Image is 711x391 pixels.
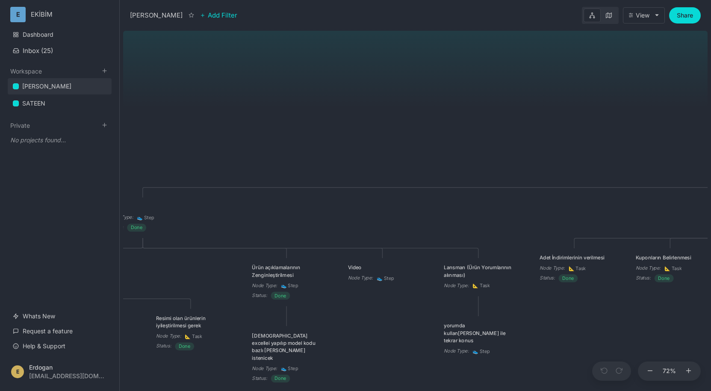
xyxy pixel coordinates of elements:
[252,282,277,289] div: Node Type :
[179,343,190,350] span: Done
[377,275,394,282] span: Step
[540,265,565,272] div: Node Type :
[200,10,237,21] button: Add Filter
[11,365,24,378] div: E
[8,359,112,384] button: EErdogan[EMAIL_ADDRESS][DOMAIN_NAME]
[472,347,490,355] span: Step
[252,291,267,299] div: Status :
[658,275,670,282] span: Done
[569,265,586,272] span: Task
[246,258,327,306] div: Ürün açıklamalarının ZenginleştirilmesiNode Type:👟StepStatus:Done
[150,309,231,356] div: Resimi olan ürünlerin iyileştirilmesi gerekNode Type:📐TaskStatus:Done
[130,10,183,21] div: [PERSON_NAME]
[534,248,615,288] div: Adet İndirimlerinin verilmesiNode Type:📐TaskStatus:Done
[274,375,286,382] span: Done
[137,214,154,221] span: Step
[342,258,423,288] div: VideoNode Type:👟Step
[8,308,112,324] a: Whats New
[252,374,267,382] div: Status :
[444,347,469,355] div: Node Type :
[623,7,665,24] button: View
[636,265,661,272] div: Node Type :
[108,214,133,221] div: Node Type :
[274,292,286,299] span: Done
[377,275,384,281] i: 👟
[444,282,469,289] div: Node Type :
[246,326,327,388] div: [DEMOGRAPHIC_DATA] excellei yapılıp model kodu bazlı [PERSON_NAME] istenicekNode Type:👟StepStatus...
[630,248,711,288] div: Kuponların BelirlenmesiNode Type:📐TaskStatus:Done
[669,7,701,24] button: Share
[664,265,672,271] i: 📐
[8,76,112,115] div: Workspace
[281,365,288,371] i: 👟
[108,223,123,231] div: Status :
[54,309,136,356] div: Resimsiz ürünlerin çekimi yapılması gerek
[29,373,104,379] div: [EMAIL_ADDRESS][DOMAIN_NAME]
[8,95,112,112] a: SATEEN
[8,43,112,58] button: Inbox (25)
[664,265,682,272] span: Task
[444,322,513,344] div: yorumda kullan[PERSON_NAME] ile tekrar konus
[102,197,183,238] div: ÜRÜNNode Type:👟StepStatus:Done
[281,365,298,372] span: Step
[108,203,177,211] div: ÜRÜN
[8,338,112,354] a: Help & Support
[569,265,576,271] i: 📐
[8,78,112,94] a: [PERSON_NAME]
[444,264,513,279] div: Lansman (Ürün Yorumlarının alınması)
[281,283,288,289] i: 👟
[205,10,237,21] span: Add Filter
[659,362,680,381] button: 72%
[29,364,104,370] div: Erdogan
[252,332,321,362] div: [DEMOGRAPHIC_DATA] excellei yapılıp model kodu bazlı [PERSON_NAME] istenicek
[10,7,26,22] div: E
[8,130,112,150] div: Private
[438,316,519,362] div: yorumda kullan[PERSON_NAME] ile tekrar konusNode Type:👟Step
[8,323,112,339] a: Request a feature
[131,224,142,231] span: Done
[22,81,71,91] div: [PERSON_NAME]
[540,254,609,261] div: Adet İndirimlerinin verilmesi
[8,78,112,95] div: [PERSON_NAME]
[156,315,225,329] div: Resimi olan ürünlerin iyileştirilmesi gerek
[10,7,109,22] button: EEKİBİM
[22,98,45,109] div: SATEEN
[8,132,112,148] div: No projects found...
[472,282,490,289] span: Task
[31,11,95,18] div: EKİBİM
[10,68,42,75] button: Workspace
[252,365,277,372] div: Node Type :
[281,282,298,289] span: Step
[156,342,171,350] div: Status :
[472,348,480,354] i: 👟
[348,264,417,271] div: Video
[636,12,649,19] div: View
[185,333,192,339] i: 📐
[156,332,181,340] div: Node Type :
[438,258,519,296] div: Lansman (Ürün Yorumlarının alınması)Node Type:📐Task
[8,26,112,43] a: Dashboard
[540,274,555,282] div: Status :
[60,315,130,329] div: Resimsiz ürünlerin çekimi yapılması gerek
[636,254,705,261] div: Kuponların Belirlenmesi
[185,333,202,340] span: Task
[472,283,480,289] i: 📐
[636,274,651,282] div: Status :
[10,122,30,129] button: Private
[137,215,144,220] i: 👟
[562,275,574,282] span: Done
[252,264,321,279] div: Ürün açıklamalarının Zenginleştirilmesi
[348,274,373,282] div: Node Type :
